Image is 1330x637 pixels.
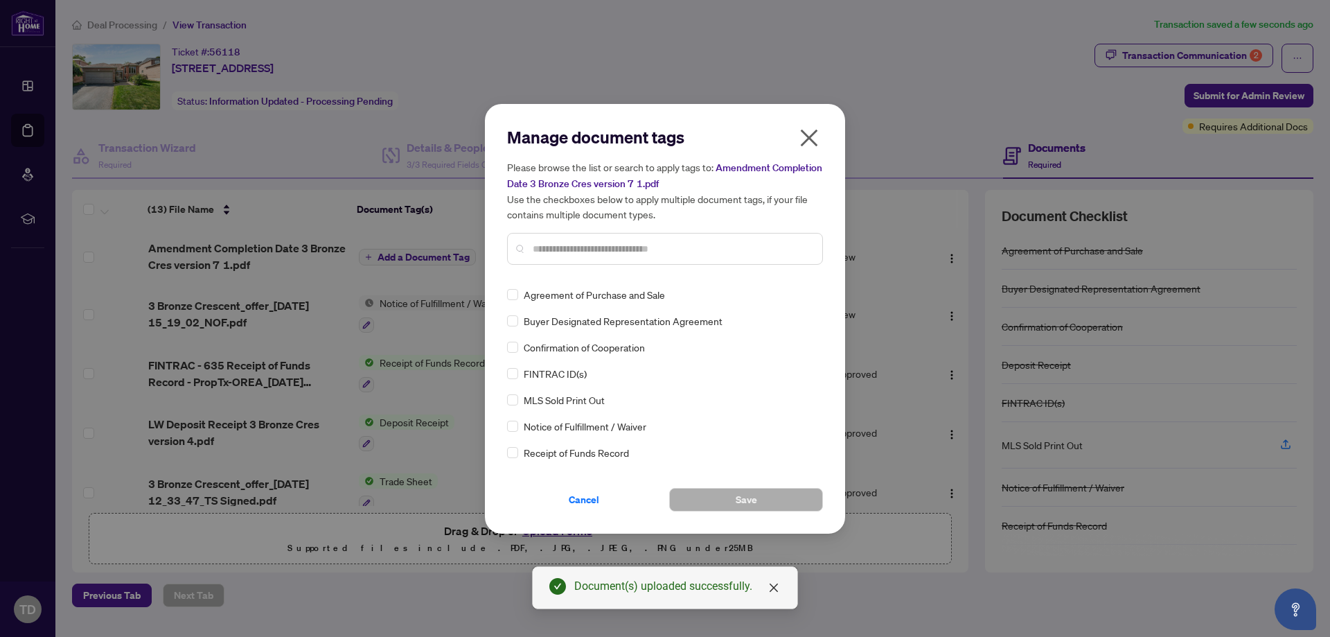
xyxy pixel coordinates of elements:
span: Buyer Designated Representation Agreement [524,313,722,329]
span: Notice of Fulfillment / Waiver [524,419,646,434]
span: check-circle [549,578,566,595]
span: Confirmation of Cooperation [524,340,645,355]
div: Document(s) uploaded successfully. [574,578,781,595]
span: Amendment Completion Date 3 Bronze Cres version 7 1.pdf [507,162,822,190]
span: FINTRAC ID(s) [524,366,587,381]
span: Cancel [569,489,599,511]
span: close [768,582,779,593]
h5: Please browse the list or search to apply tags to: Use the checkboxes below to apply multiple doc... [507,159,823,222]
button: Open asap [1275,588,1316,630]
button: Cancel [507,488,661,512]
a: Close [766,580,781,595]
span: close [798,127,820,149]
h2: Manage document tags [507,126,823,148]
button: Save [669,488,823,512]
span: MLS Sold Print Out [524,392,605,408]
span: Receipt of Funds Record [524,445,629,460]
span: Agreement of Purchase and Sale [524,287,665,302]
